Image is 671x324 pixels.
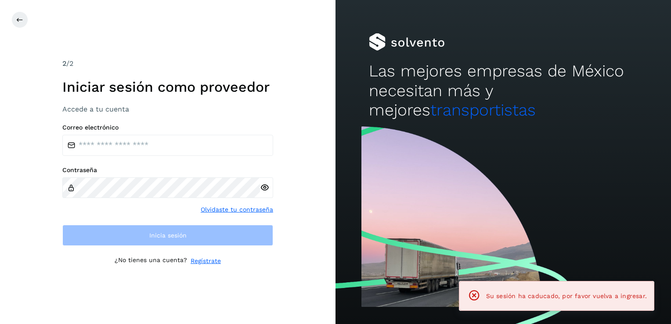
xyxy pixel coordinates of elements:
h2: Las mejores empresas de México necesitan más y mejores [369,61,637,120]
span: Su sesión ha caducado, por favor vuelva a ingresar. [486,292,647,299]
button: Inicia sesión [62,225,273,246]
span: Inicia sesión [149,232,187,238]
div: /2 [62,58,273,69]
h1: Iniciar sesión como proveedor [62,79,273,95]
label: Contraseña [62,166,273,174]
span: 2 [62,59,66,68]
h3: Accede a tu cuenta [62,105,273,113]
p: ¿No tienes una cuenta? [115,256,187,266]
a: Regístrate [191,256,221,266]
a: Olvidaste tu contraseña [201,205,273,214]
label: Correo electrónico [62,124,273,131]
span: transportistas [430,101,536,119]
